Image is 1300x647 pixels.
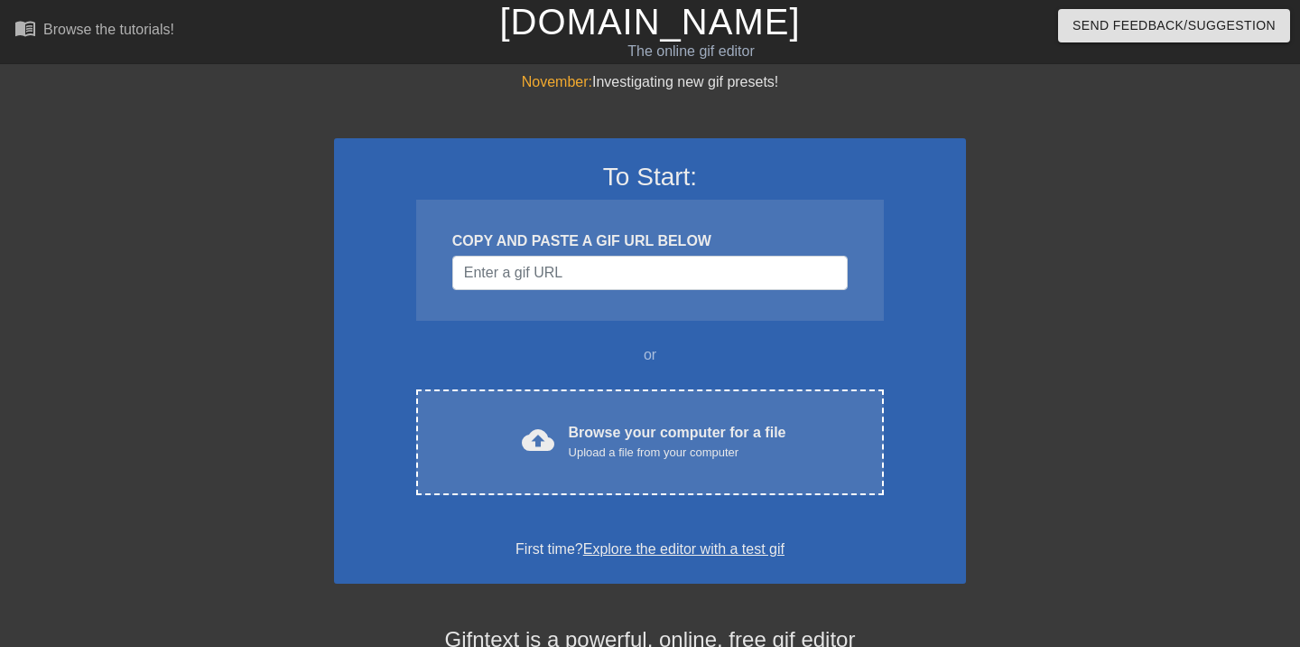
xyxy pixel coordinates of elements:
[43,22,174,37] div: Browse the tutorials!
[357,162,942,192] h3: To Start:
[522,424,554,456] span: cloud_upload
[442,41,940,62] div: The online gif editor
[499,2,800,42] a: [DOMAIN_NAME]
[569,444,786,462] div: Upload a file from your computer
[14,17,36,39] span: menu_book
[452,230,848,252] div: COPY AND PASTE A GIF URL BELOW
[569,422,786,462] div: Browse your computer for a file
[1058,9,1290,42] button: Send Feedback/Suggestion
[357,539,942,560] div: First time?
[522,74,592,89] span: November:
[14,17,174,45] a: Browse the tutorials!
[381,344,919,366] div: or
[334,71,966,93] div: Investigating new gif presets!
[452,256,848,290] input: Username
[583,541,785,557] a: Explore the editor with a test gif
[1072,14,1276,37] span: Send Feedback/Suggestion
